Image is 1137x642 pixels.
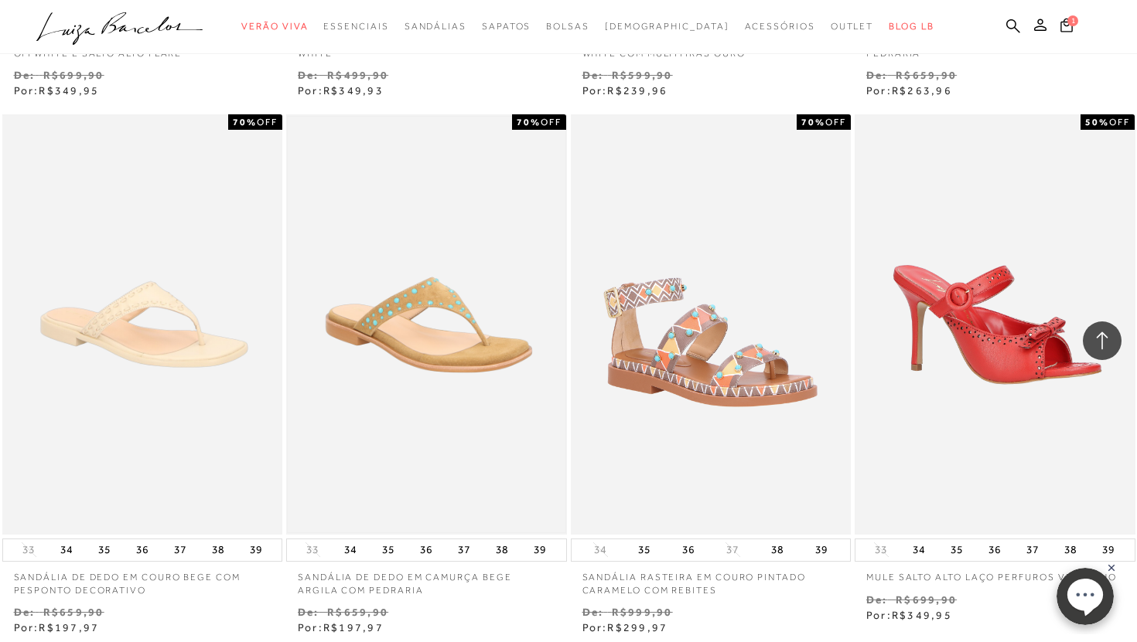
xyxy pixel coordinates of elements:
small: De: [14,606,36,618]
button: 35 [94,539,115,561]
img: MULE SALTO ALTO LAÇO PERFUROS VERMELHO [856,117,1134,532]
button: 37 [722,542,743,557]
span: R$349,95 [892,609,952,621]
span: Por: [866,84,952,97]
strong: 70% [233,117,257,127]
a: categoryNavScreenReaderText [831,12,874,41]
span: Por: [298,84,384,97]
a: SANDÁLIA DE DEDO EM CAMURÇA BEGE ARGILA COM PEDRARIA [286,562,567,597]
span: [DEMOGRAPHIC_DATA] [605,21,729,32]
button: 33 [870,542,892,557]
button: 39 [245,539,267,561]
button: 37 [453,539,475,561]
span: Acessórios [745,21,815,32]
strong: 50% [1085,117,1109,127]
small: R$999,90 [612,606,673,618]
button: 33 [302,542,323,557]
button: 35 [633,539,655,561]
span: Por: [866,609,952,621]
span: BLOG LB [889,21,934,32]
small: R$499,90 [327,69,388,81]
button: 35 [946,539,968,561]
span: Sandálias [405,21,466,32]
span: Por: [582,84,668,97]
button: 34 [56,539,77,561]
span: OFF [257,117,278,127]
a: categoryNavScreenReaderText [323,12,388,41]
span: Sapatos [482,21,531,32]
a: categoryNavScreenReaderText [745,12,815,41]
button: 38 [491,539,513,561]
span: R$197,97 [323,621,384,634]
button: 37 [169,539,191,561]
button: 39 [1098,539,1119,561]
button: 35 [377,539,399,561]
button: 38 [767,539,788,561]
small: R$599,90 [612,69,673,81]
span: Por: [14,621,100,634]
span: R$349,93 [323,84,384,97]
a: categoryNavScreenReaderText [482,12,531,41]
button: 36 [678,539,699,561]
span: Por: [14,84,100,97]
button: 36 [131,539,153,561]
small: R$659,90 [327,606,388,618]
span: Por: [582,621,668,634]
button: 36 [415,539,437,561]
button: 39 [529,539,551,561]
img: SANDÁLIA DE DEDO EM CAMURÇA BEGE ARGILA COM PEDRARIA [288,117,565,532]
a: noSubCategoriesText [605,12,729,41]
a: BLOG LB [889,12,934,41]
span: Essenciais [323,21,388,32]
span: OFF [541,117,562,127]
a: MULE SALTO ALTO LAÇO PERFUROS VERMELHO [855,562,1135,584]
button: 33 [18,542,39,557]
button: 34 [340,539,361,561]
span: OFF [825,117,846,127]
span: R$197,97 [39,621,99,634]
small: De: [14,69,36,81]
span: R$299,97 [607,621,668,634]
a: SANDÁLIA DE DEDO EM COURO BEGE COM PESPONTO DECORATIVO [2,562,283,597]
small: De: [866,69,888,81]
span: R$349,95 [39,84,99,97]
span: Bolsas [546,21,589,32]
img: SANDÁLIA DE DEDO EM COURO BEGE COM PESPONTO DECORATIVO [4,117,282,532]
span: 1 [1067,15,1078,26]
strong: 70% [801,117,825,127]
small: R$699,90 [896,593,957,606]
span: Por: [298,621,384,634]
button: 34 [908,539,930,561]
button: 38 [207,539,229,561]
a: categoryNavScreenReaderText [241,12,308,41]
strong: 70% [517,117,541,127]
small: R$659,90 [896,69,957,81]
span: OFF [1109,117,1130,127]
small: De: [298,69,319,81]
small: De: [866,593,888,606]
button: 1 [1056,17,1077,38]
small: De: [298,606,319,618]
small: De: [582,606,604,618]
small: De: [582,69,604,81]
img: SANDÁLIA RASTEIRA EM COURO PINTADO CARAMELO COM REBITES [572,117,850,532]
a: categoryNavScreenReaderText [546,12,589,41]
small: R$699,90 [43,69,104,81]
span: R$239,96 [607,84,668,97]
button: 38 [1060,539,1081,561]
a: SANDÁLIA RASTEIRA EM COURO PINTADO CARAMELO COM REBITES [571,562,852,597]
span: Verão Viva [241,21,308,32]
small: R$659,90 [43,606,104,618]
span: R$263,96 [892,84,952,97]
button: 39 [811,539,832,561]
button: 37 [1022,539,1043,561]
span: Outlet [831,21,874,32]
